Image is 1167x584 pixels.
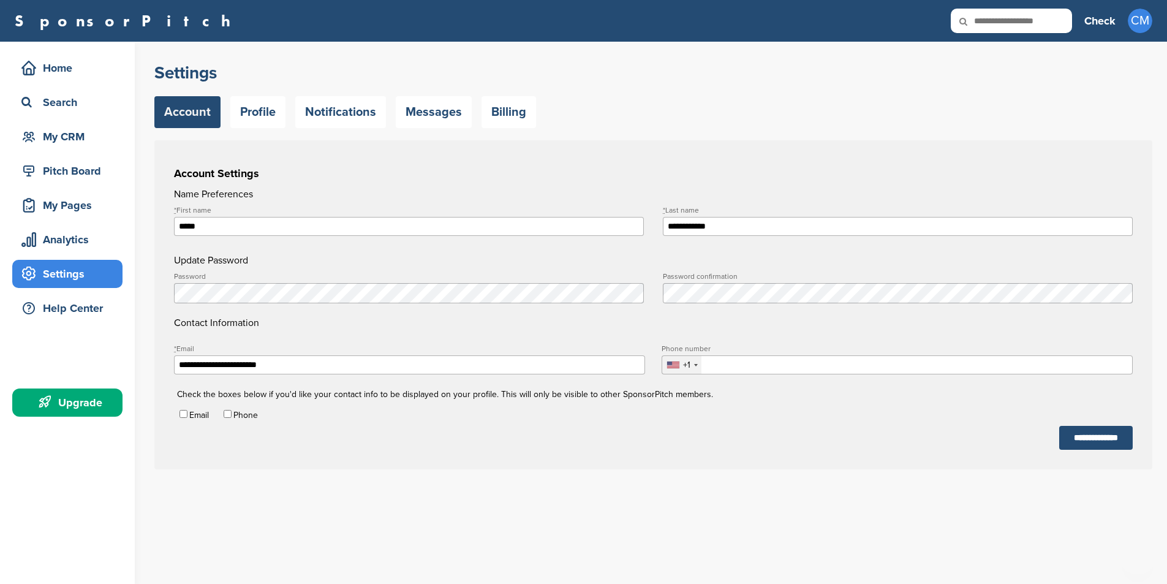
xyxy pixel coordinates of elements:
a: Analytics [12,226,123,254]
a: Upgrade [12,389,123,417]
a: Account [154,96,221,128]
div: Analytics [18,229,123,251]
label: First name [174,207,644,214]
label: Email [174,345,645,352]
h4: Name Preferences [174,187,1133,202]
a: Messages [396,96,472,128]
label: Last name [663,207,1133,214]
a: My CRM [12,123,123,151]
a: Notifications [295,96,386,128]
div: Help Center [18,297,123,319]
a: Profile [230,96,285,128]
h3: Account Settings [174,165,1133,182]
span: CM [1128,9,1152,33]
a: SponsorPitch [15,13,238,29]
div: My Pages [18,194,123,216]
h4: Update Password [174,253,1133,268]
div: My CRM [18,126,123,148]
div: Search [18,91,123,113]
div: Upgrade [18,392,123,414]
div: Pitch Board [18,160,123,182]
a: Settings [12,260,123,288]
h4: Contact Information [174,273,1133,330]
label: Password confirmation [663,273,1133,280]
a: Pitch Board [12,157,123,185]
label: Phone [233,410,258,420]
iframe: Button to launch messaging window [1118,535,1157,574]
div: Settings [18,263,123,285]
label: Email [189,410,209,420]
div: +1 [683,361,690,370]
a: Help Center [12,294,123,322]
div: Home [18,57,123,79]
h3: Check [1084,12,1116,29]
abbr: required [174,344,176,353]
a: Home [12,54,123,82]
label: Phone number [662,345,1133,352]
a: Check [1084,7,1116,34]
a: Billing [482,96,536,128]
div: Selected country [662,356,701,374]
abbr: required [174,206,176,214]
a: Search [12,88,123,116]
label: Password [174,273,644,280]
a: My Pages [12,191,123,219]
abbr: required [663,206,665,214]
h2: Settings [154,62,1152,84]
